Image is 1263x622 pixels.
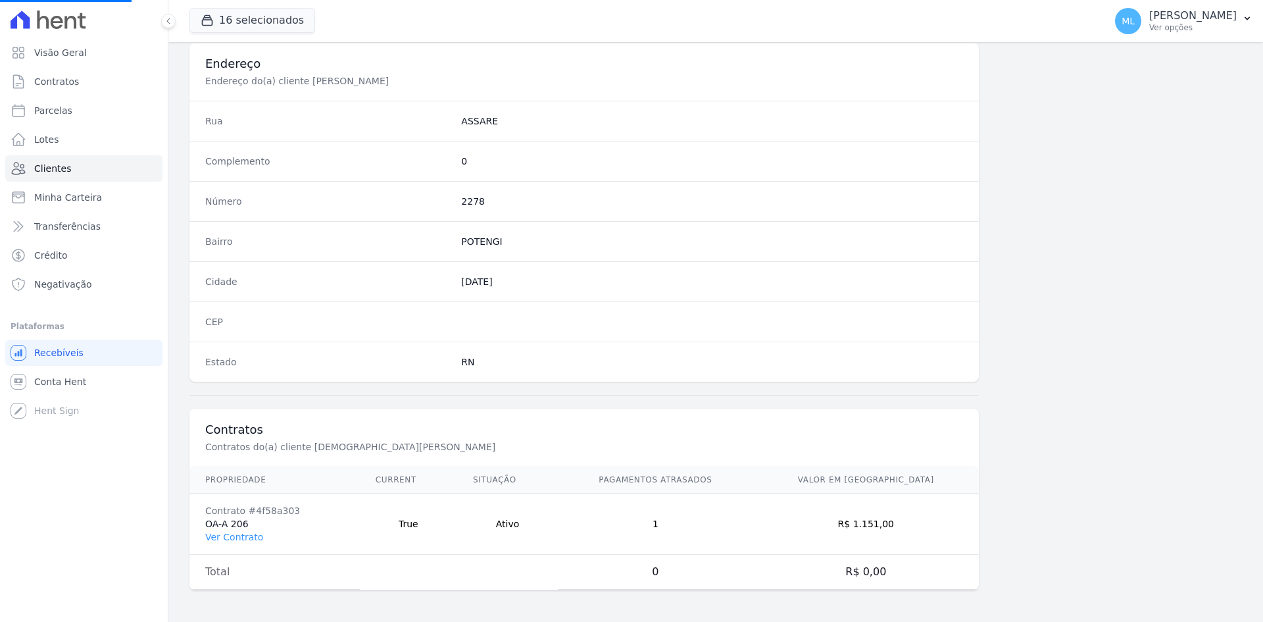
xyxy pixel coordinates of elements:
[205,440,647,454] p: Contratos do(a) cliente [DEMOGRAPHIC_DATA][PERSON_NAME]
[205,195,451,208] dt: Número
[558,467,753,494] th: Pagamentos Atrasados
[189,8,315,33] button: 16 selecionados
[5,271,162,298] a: Negativação
[461,155,963,168] dd: 0
[205,355,451,369] dt: Estado
[34,249,68,262] span: Crédito
[205,422,963,438] h3: Contratos
[205,532,263,542] a: Ver Contrato
[461,235,963,248] dd: POTENGI
[34,346,84,359] span: Recebíveis
[457,467,558,494] th: Situação
[5,213,162,240] a: Transferências
[5,242,162,269] a: Crédito
[34,278,92,291] span: Negativação
[461,355,963,369] dd: RN
[558,494,753,555] td: 1
[189,467,360,494] th: Propriedade
[360,467,457,494] th: Current
[34,133,59,146] span: Lotes
[558,555,753,590] td: 0
[5,184,162,211] a: Minha Carteira
[5,340,162,366] a: Recebíveis
[34,191,102,204] span: Minha Carteira
[1104,3,1263,39] button: ML [PERSON_NAME] Ver opções
[205,74,647,88] p: Endereço do(a) cliente [PERSON_NAME]
[461,115,963,128] dd: ASSARE
[189,494,360,555] td: OA-A 206
[457,494,558,555] td: Ativo
[5,369,162,395] a: Conta Hent
[461,195,963,208] dd: 2278
[5,97,162,124] a: Parcelas
[1122,16,1135,26] span: ML
[1149,9,1237,22] p: [PERSON_NAME]
[205,115,451,128] dt: Rua
[205,504,344,517] div: Contrato #4f58a303
[34,75,79,88] span: Contratos
[205,275,451,288] dt: Cidade
[34,162,71,175] span: Clientes
[205,56,963,72] h3: Endereço
[34,220,101,233] span: Transferências
[753,494,979,555] td: R$ 1.151,00
[360,494,457,555] td: True
[34,375,86,388] span: Conta Hent
[753,555,979,590] td: R$ 0,00
[461,275,963,288] dd: [DATE]
[5,126,162,153] a: Lotes
[34,104,72,117] span: Parcelas
[205,315,451,328] dt: CEP
[34,46,87,59] span: Visão Geral
[1149,22,1237,33] p: Ver opções
[11,319,157,334] div: Plataformas
[753,467,979,494] th: Valor em [GEOGRAPHIC_DATA]
[205,155,451,168] dt: Complemento
[5,68,162,95] a: Contratos
[205,235,451,248] dt: Bairro
[189,555,360,590] td: Total
[5,155,162,182] a: Clientes
[5,39,162,66] a: Visão Geral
